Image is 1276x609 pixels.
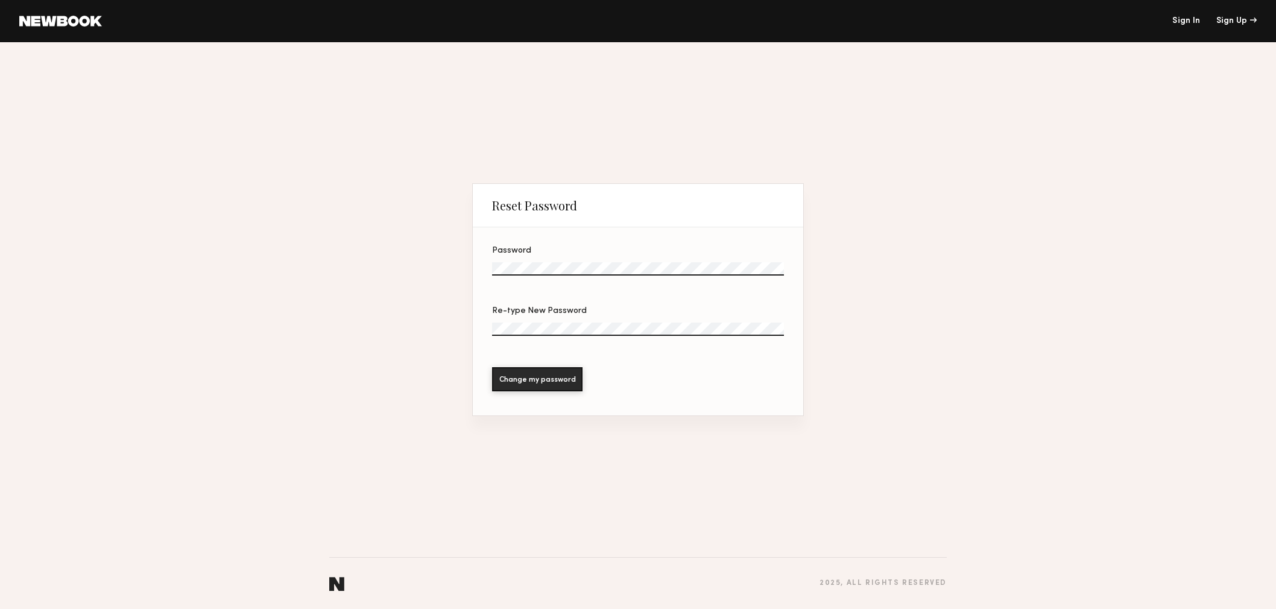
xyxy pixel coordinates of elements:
[820,579,947,587] div: 2025 , all rights reserved
[1216,17,1257,25] div: Sign Up
[492,323,784,336] input: Re-type New Password
[492,247,784,255] div: Password
[1172,17,1200,25] a: Sign In
[492,307,784,315] div: Re-type New Password
[492,198,577,213] div: Reset Password
[492,367,583,391] button: Change my password
[492,262,784,276] input: Password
